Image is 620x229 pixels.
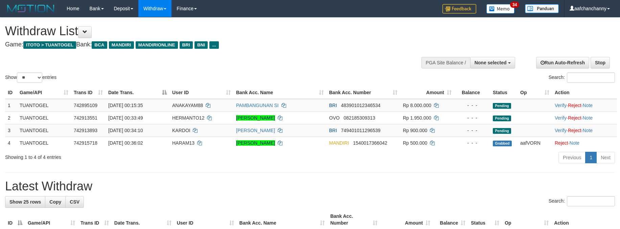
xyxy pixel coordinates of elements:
[209,41,219,49] span: ...
[17,86,71,99] th: Game/API: activate to sort column ascending
[23,41,76,49] span: ITOTO > TUANTOGEL
[70,199,79,205] span: CSV
[457,114,487,121] div: - - -
[568,103,581,108] a: Reject
[108,115,143,121] span: [DATE] 00:33:49
[475,60,507,65] span: None selected
[17,137,71,149] td: TUANTOGEL
[442,4,476,14] img: Feedback.jpg
[17,111,71,124] td: TUANTOGEL
[108,128,143,133] span: [DATE] 00:34:10
[45,196,66,208] a: Copy
[403,115,431,121] span: Rp 1.950.000
[5,99,17,112] td: 1
[403,128,427,133] span: Rp 900.000
[549,196,615,206] label: Search:
[92,41,107,49] span: BCA
[493,141,512,146] span: Grabbed
[17,99,71,112] td: TUANTOGEL
[552,86,617,99] th: Action
[9,199,41,205] span: Show 25 rows
[567,72,615,83] input: Search:
[582,128,593,133] a: Note
[236,103,279,108] a: PAMBANGUNAN SI
[568,115,581,121] a: Reject
[596,152,615,163] a: Next
[236,140,275,146] a: [PERSON_NAME]
[457,127,487,134] div: - - -
[341,128,381,133] span: Copy 749401011296539 to clipboard
[510,2,519,8] span: 34
[421,57,470,68] div: PGA Site Balance /
[5,86,17,99] th: ID
[5,72,56,83] label: Show entries
[555,140,568,146] a: Reject
[5,124,17,137] td: 3
[570,140,580,146] a: Note
[172,140,194,146] span: HARAM13
[470,57,515,68] button: None selected
[558,152,585,163] a: Previous
[454,86,490,99] th: Balance
[536,57,589,68] a: Run Auto-Refresh
[233,86,326,99] th: Bank Acc. Name: activate to sort column ascending
[49,199,61,205] span: Copy
[5,41,407,48] h4: Game: Bank:
[486,4,515,14] img: Button%20Memo.svg
[109,41,134,49] span: MANDIRI
[108,103,143,108] span: [DATE] 00:15:35
[5,137,17,149] td: 4
[490,86,518,99] th: Status
[172,115,204,121] span: HERMANTO12
[5,196,45,208] a: Show 25 rows
[403,140,427,146] span: Rp 500.000
[329,103,337,108] span: BRI
[552,111,617,124] td: · ·
[582,103,593,108] a: Note
[525,4,559,13] img: panduan.png
[591,57,610,68] a: Stop
[555,128,567,133] a: Verify
[74,140,97,146] span: 742915718
[552,124,617,137] td: · ·
[400,86,454,99] th: Amount: activate to sort column ascending
[169,86,233,99] th: User ID: activate to sort column ascending
[585,152,597,163] a: 1
[194,41,208,49] span: BNI
[493,116,511,121] span: Pending
[329,128,337,133] span: BRI
[17,72,42,83] select: Showentries
[108,140,143,146] span: [DATE] 00:36:02
[5,24,407,38] h1: Withdraw List
[457,102,487,109] div: - - -
[71,86,106,99] th: Trans ID: activate to sort column ascending
[180,41,193,49] span: BRI
[17,124,71,137] td: TUANTOGEL
[236,128,275,133] a: [PERSON_NAME]
[552,137,617,149] td: ·
[5,3,56,14] img: MOTION_logo.png
[329,115,340,121] span: OVO
[5,151,253,161] div: Showing 1 to 4 of 4 entries
[106,86,169,99] th: Date Trans.: activate to sort column descending
[5,180,615,193] h1: Latest Withdraw
[74,103,97,108] span: 742895109
[236,115,275,121] a: [PERSON_NAME]
[457,140,487,146] div: - - -
[555,115,567,121] a: Verify
[136,41,178,49] span: MANDIRIONLINE
[403,103,431,108] span: Rp 8.000.000
[568,128,581,133] a: Reject
[555,103,567,108] a: Verify
[567,196,615,206] input: Search:
[341,103,381,108] span: Copy 483901012346534 to clipboard
[74,128,97,133] span: 742913893
[65,196,84,208] a: CSV
[74,115,97,121] span: 742913551
[5,111,17,124] td: 2
[518,86,552,99] th: Op: activate to sort column ascending
[172,103,203,108] span: ANAKAYAM88
[493,128,511,134] span: Pending
[344,115,375,121] span: Copy 082185309313 to clipboard
[172,128,190,133] span: KARDOI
